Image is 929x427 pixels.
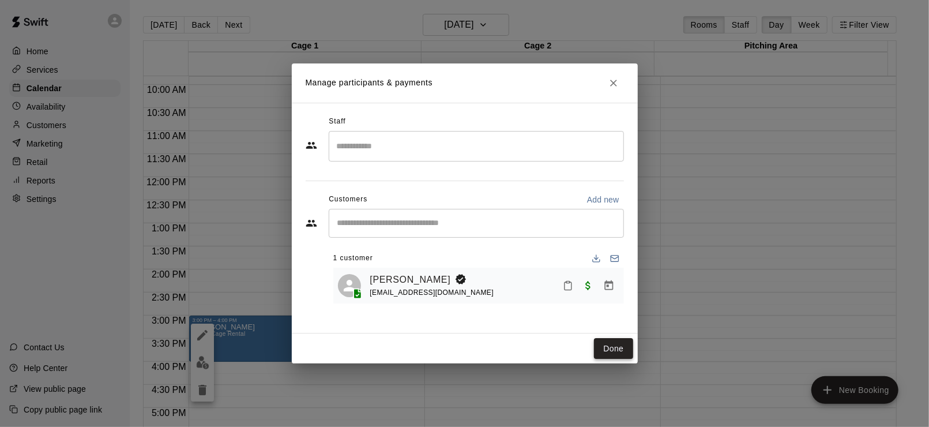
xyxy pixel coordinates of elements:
[594,338,633,359] button: Done
[587,249,605,268] button: Download list
[333,249,373,268] span: 1 customer
[578,280,599,290] span: Paid with Card
[329,131,624,162] div: Search staff
[587,194,619,205] p: Add new
[582,190,624,209] button: Add new
[603,73,624,93] button: Close
[306,140,317,151] svg: Staff
[455,274,467,285] svg: Booking Owner
[306,218,317,229] svg: Customers
[338,274,361,297] div: Ewan Francis
[329,113,345,131] span: Staff
[329,209,624,238] div: Start typing to search customers...
[599,275,619,296] button: Manage bookings & payment
[558,276,578,295] button: Mark attendance
[605,249,624,268] button: Email participants
[329,190,367,209] span: Customers
[370,289,494,297] span: [EMAIL_ADDRESS][DOMAIN_NAME]
[370,272,451,287] a: [PERSON_NAME]
[306,77,433,89] p: Manage participants & payments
